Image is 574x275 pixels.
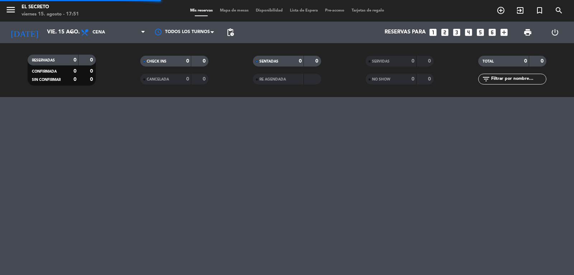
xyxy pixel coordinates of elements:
div: El secreto [22,4,79,11]
strong: 0 [74,69,76,74]
span: pending_actions [226,28,235,37]
i: looks_6 [488,28,497,37]
span: SIN CONFIRMAR [32,78,61,82]
i: looks_4 [464,28,473,37]
strong: 0 [524,59,527,64]
span: Mis reservas [187,9,216,13]
strong: 0 [428,77,432,82]
span: Disponibilidad [252,9,286,13]
i: add_circle_outline [497,6,505,15]
div: viernes 15. agosto - 17:51 [22,11,79,18]
span: CHECK INS [147,60,166,63]
strong: 0 [74,77,76,82]
i: looks_two [440,28,450,37]
i: arrow_drop_down [67,28,75,37]
i: looks_one [428,28,438,37]
strong: 0 [411,77,414,82]
strong: 0 [90,77,94,82]
strong: 0 [90,69,94,74]
strong: 0 [299,59,302,64]
strong: 0 [74,58,76,63]
span: print [523,28,532,37]
span: Cena [93,30,105,35]
strong: 0 [90,58,94,63]
i: add_box [499,28,509,37]
span: Mapa de mesas [216,9,252,13]
span: RE AGENDADA [259,78,286,81]
div: LOG OUT [541,22,569,43]
strong: 0 [203,77,207,82]
span: NO SHOW [372,78,390,81]
span: CONFIRMADA [32,70,57,73]
strong: 0 [411,59,414,64]
i: search [555,6,563,15]
button: menu [5,4,16,18]
i: power_settings_new [551,28,559,37]
i: exit_to_app [516,6,524,15]
strong: 0 [186,59,189,64]
i: looks_5 [476,28,485,37]
i: looks_3 [452,28,461,37]
span: Lista de Espera [286,9,321,13]
i: filter_list [482,75,490,83]
strong: 0 [203,59,207,64]
i: turned_in_not [535,6,544,15]
strong: 0 [428,59,432,64]
span: SENTADAS [259,60,278,63]
span: CANCELADA [147,78,169,81]
span: RESERVADAS [32,59,55,62]
strong: 0 [541,59,545,64]
strong: 0 [315,59,320,64]
span: Pre-acceso [321,9,348,13]
span: SERVIDAS [372,60,390,63]
span: Tarjetas de regalo [348,9,388,13]
strong: 0 [186,77,189,82]
i: menu [5,4,16,15]
i: [DATE] [5,24,43,40]
input: Filtrar por nombre... [490,75,546,83]
span: Reservas para [385,29,426,36]
span: TOTAL [483,60,494,63]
